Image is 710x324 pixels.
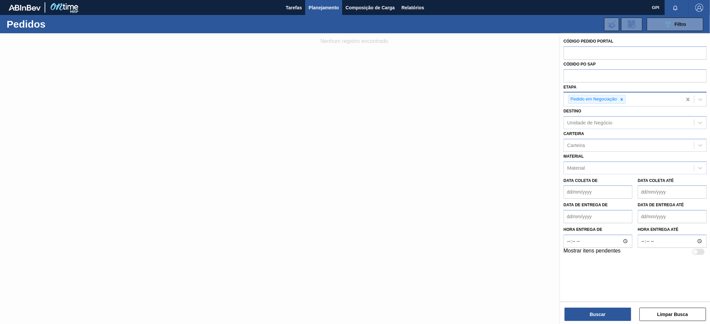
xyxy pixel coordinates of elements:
[621,18,642,31] div: Solicitação de Revisão de Pedidos
[7,20,108,28] h1: Pedidos
[564,178,597,183] label: Data coleta de
[564,131,584,136] label: Carteira
[665,3,686,12] button: Notificações
[346,4,395,12] span: Composição de Carga
[564,225,632,235] label: Hora entrega de
[647,18,703,31] button: Filtro
[564,203,608,207] label: Data de Entrega de
[564,39,613,44] label: Código Pedido Portal
[564,154,584,159] label: Material
[604,18,619,31] div: Importar Negociações dos Pedidos
[309,4,339,12] span: Planejamento
[638,178,674,183] label: Data coleta até
[564,185,632,199] input: dd/mm/yyyy
[567,120,612,126] div: Unidade de Negócio
[286,4,302,12] span: Tarefas
[401,4,424,12] span: Relatórios
[638,203,684,207] label: Data de Entrega até
[9,5,41,11] img: TNhmsLtSVTkK8tSr43FrP2fwEKptu5GPRR3wAAAABJRU5ErkJggg==
[695,4,703,12] img: Logout
[564,248,621,256] label: Mostrar itens pendentes
[564,210,632,223] input: dd/mm/yyyy
[567,142,585,148] div: Carteira
[564,109,581,113] label: Destino
[567,165,585,171] div: Material
[569,95,618,103] div: Pedido em Negociação
[675,22,686,27] span: Filtro
[564,85,577,89] label: Etapa
[638,185,707,199] input: dd/mm/yyyy
[638,210,707,223] input: dd/mm/yyyy
[564,62,596,67] label: Códido PO SAP
[638,225,707,235] label: Hora entrega até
